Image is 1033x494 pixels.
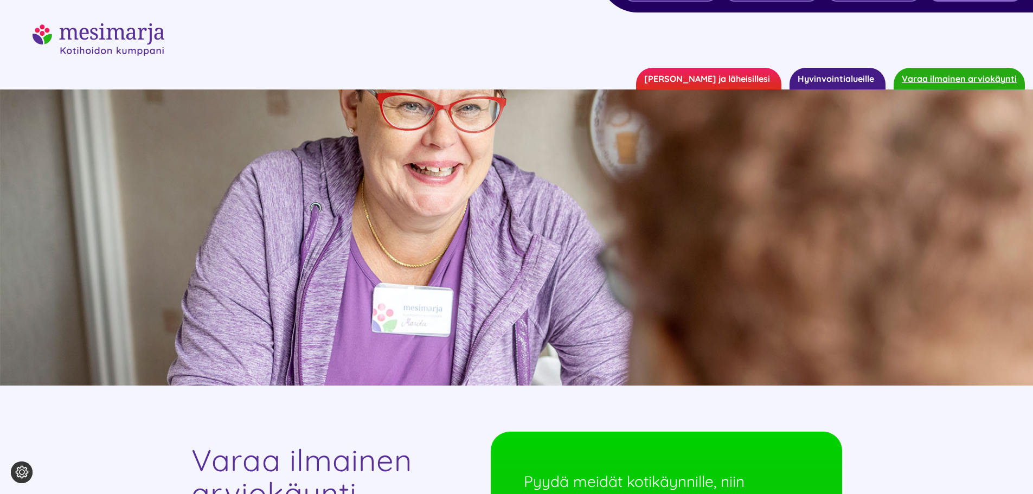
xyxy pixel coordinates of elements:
[33,23,164,56] img: Mesimarjasi Kotihoidon kumppani
[33,22,164,35] a: mesimarjasi
[636,68,781,89] a: [PERSON_NAME] ja läheisillesi
[11,461,33,483] button: Evästeasetukset
[894,68,1025,89] a: Varaa ilmainen arviokäynti
[790,68,886,89] a: Hyvinvointialueille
